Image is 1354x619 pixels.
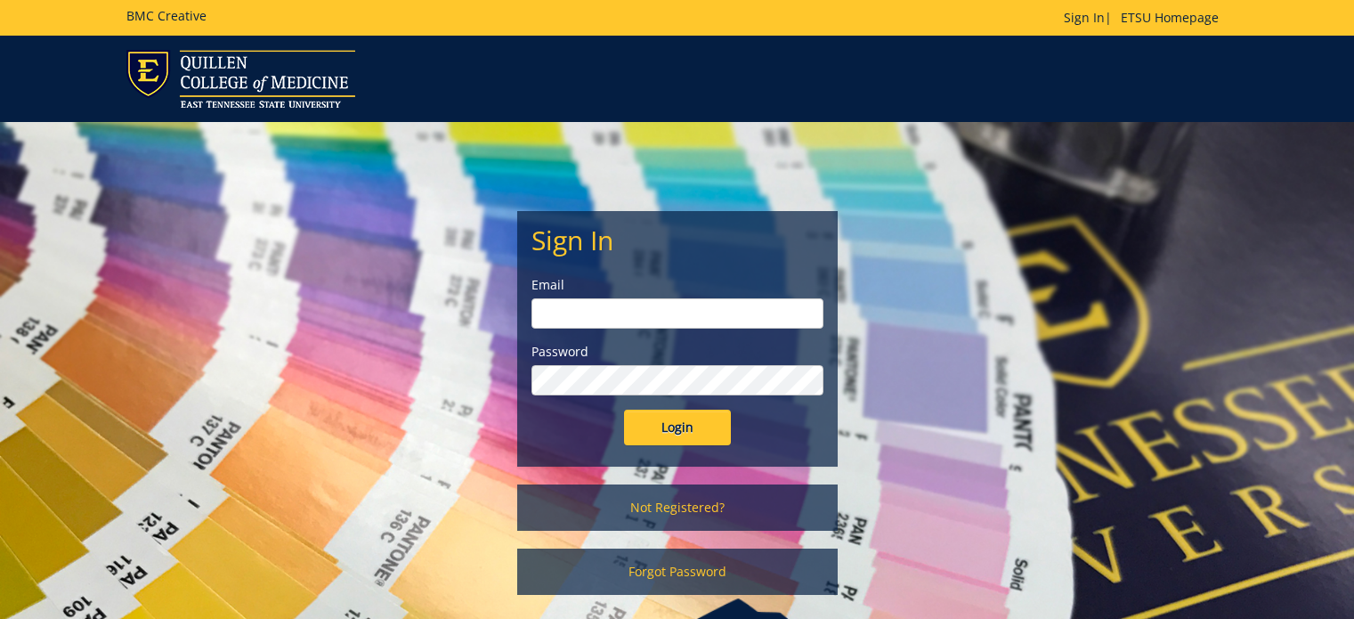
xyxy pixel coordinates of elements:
a: Forgot Password [517,549,838,595]
p: | [1064,9,1228,27]
a: Not Registered? [517,485,838,531]
h5: BMC Creative [126,9,207,22]
label: Password [531,343,823,361]
a: Sign In [1064,9,1105,26]
label: Email [531,276,823,294]
a: ETSU Homepage [1112,9,1228,26]
input: Login [624,410,731,445]
img: ETSU logo [126,50,355,108]
h2: Sign In [531,225,823,255]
